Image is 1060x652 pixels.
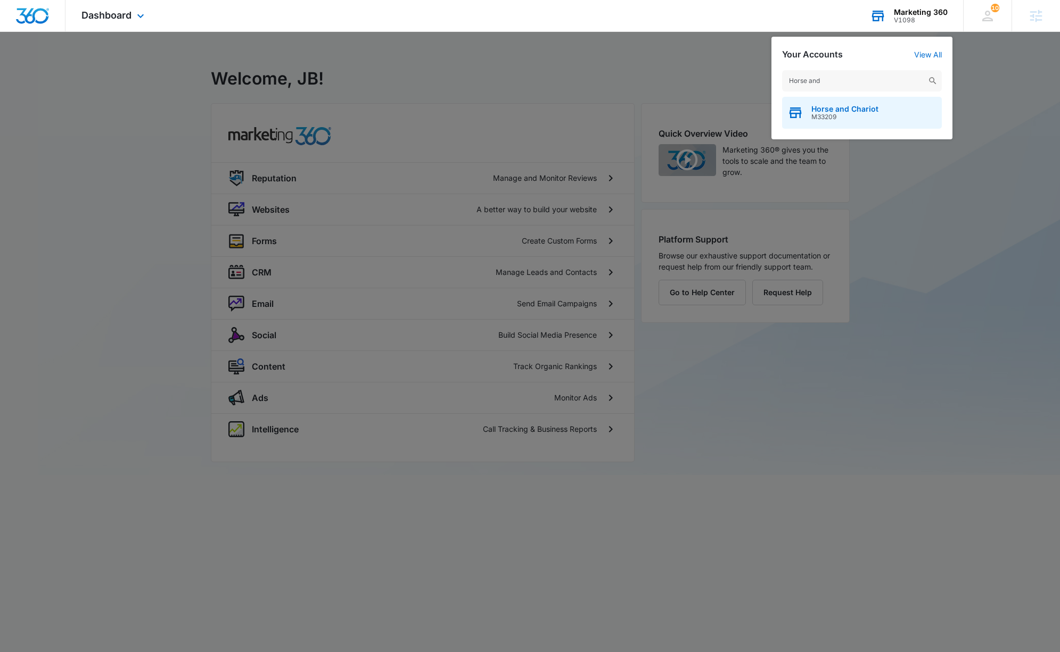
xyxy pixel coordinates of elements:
[782,70,942,91] input: Search Accounts
[914,50,942,59] a: View All
[811,105,878,113] span: Horse and Chariot
[782,97,942,129] button: Horse and ChariotM33209
[811,113,878,121] span: M33209
[991,4,999,12] span: 10
[782,49,843,60] h2: Your Accounts
[81,10,132,21] span: Dashboard
[894,16,948,24] div: account id
[991,4,999,12] div: notifications count
[894,8,948,16] div: account name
